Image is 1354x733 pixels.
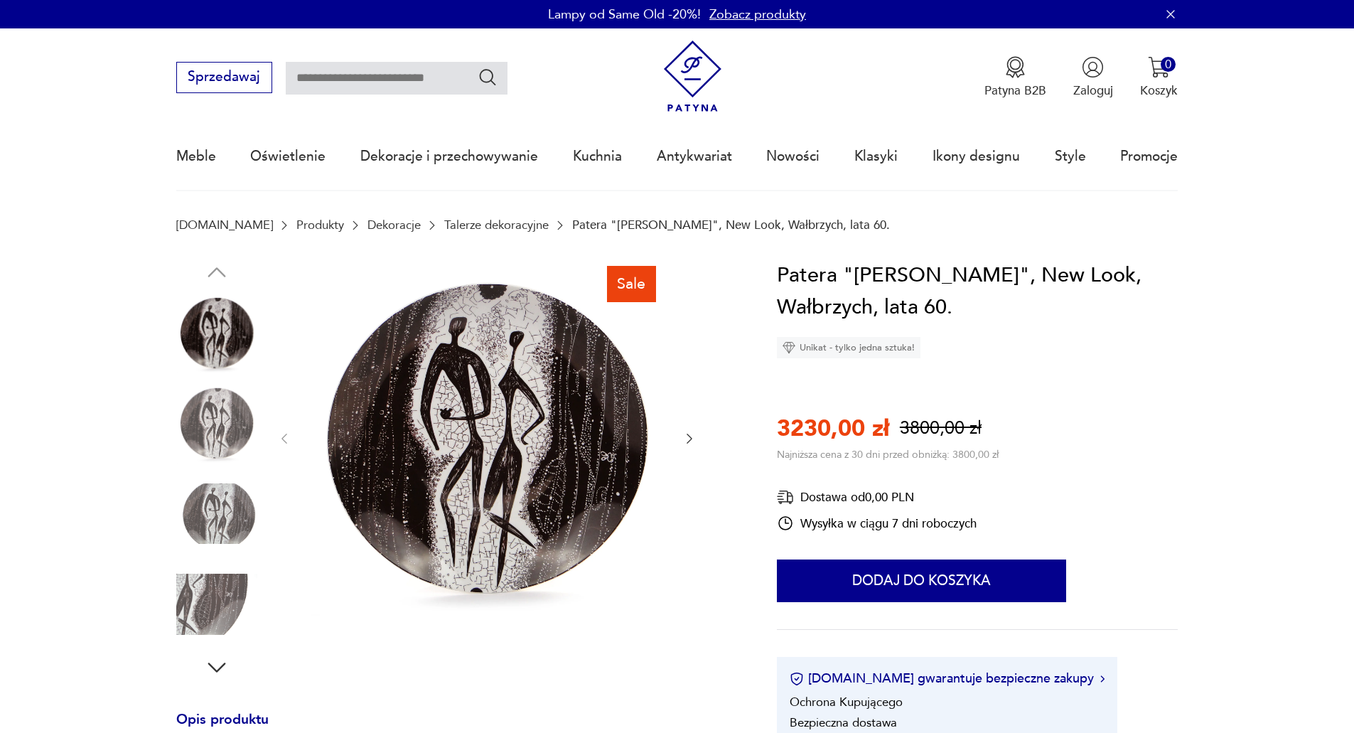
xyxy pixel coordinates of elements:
a: Dekoracje [367,218,421,232]
a: Ikona medaluPatyna B2B [984,56,1046,99]
img: Zdjęcie produktu Patera "Adam i Ewa", New Look, Wałbrzych, lata 60. [176,292,257,373]
a: Zobacz produkty [709,6,806,23]
img: Patyna - sklep z meblami i dekoracjami vintage [657,41,729,112]
div: Dostawa od 0,00 PLN [777,488,977,506]
a: Nowości [766,124,820,189]
a: Ikony designu [933,124,1020,189]
img: Ikona dostawy [777,488,794,506]
img: Ikona certyfikatu [790,672,804,686]
a: Kuchnia [573,124,622,189]
a: Oświetlenie [250,124,326,189]
img: Zdjęcie produktu Patera "Adam i Ewa", New Look, Wałbrzych, lata 60. [309,260,665,616]
img: Ikona diamentu [783,341,795,354]
li: Bezpieczna dostawa [790,715,897,731]
a: Sprzedawaj [176,73,272,84]
img: Zdjęcie produktu Patera "Adam i Ewa", New Look, Wałbrzych, lata 60. [176,473,257,555]
a: Antykwariat [657,124,732,189]
button: 0Koszyk [1140,56,1178,99]
p: Patyna B2B [984,82,1046,99]
p: Koszyk [1140,82,1178,99]
p: 3230,00 zł [777,413,889,444]
div: 0 [1161,57,1176,72]
div: Unikat - tylko jedna sztuka! [777,337,920,358]
button: Dodaj do koszyka [777,560,1066,602]
a: Style [1055,124,1086,189]
a: Dekoracje i przechowywanie [360,124,538,189]
div: Wysyłka w ciągu 7 dni roboczych [777,515,977,532]
img: Ikona medalu [1004,56,1026,78]
img: Zdjęcie produktu Patera "Adam i Ewa", New Look, Wałbrzych, lata 60. [176,564,257,645]
button: Szukaj [478,67,498,87]
button: Patyna B2B [984,56,1046,99]
button: Sprzedawaj [176,62,272,93]
a: [DOMAIN_NAME] [176,218,273,232]
a: Produkty [296,218,344,232]
li: Ochrona Kupującego [790,694,903,710]
p: Zaloguj [1073,82,1113,99]
img: Ikona koszyka [1148,56,1170,78]
img: Zdjęcie produktu Patera "Adam i Ewa", New Look, Wałbrzych, lata 60. [176,382,257,464]
a: Klasyki [854,124,898,189]
a: Promocje [1120,124,1178,189]
p: Najniższa cena z 30 dni przed obniżką: 3800,00 zł [777,448,999,461]
p: Patera "[PERSON_NAME]", New Look, Wałbrzych, lata 60. [572,218,890,232]
img: Ikonka użytkownika [1082,56,1104,78]
button: [DOMAIN_NAME] gwarantuje bezpieczne zakupy [790,670,1105,687]
p: Lampy od Same Old -20%! [548,6,701,23]
p: 3800,00 zł [900,416,982,441]
button: Zaloguj [1073,56,1113,99]
a: Meble [176,124,216,189]
a: Talerze dekoracyjne [444,218,549,232]
div: Sale [607,266,656,301]
img: Ikona strzałki w prawo [1100,675,1105,683]
h1: Patera "[PERSON_NAME]", New Look, Wałbrzych, lata 60. [777,260,1178,324]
